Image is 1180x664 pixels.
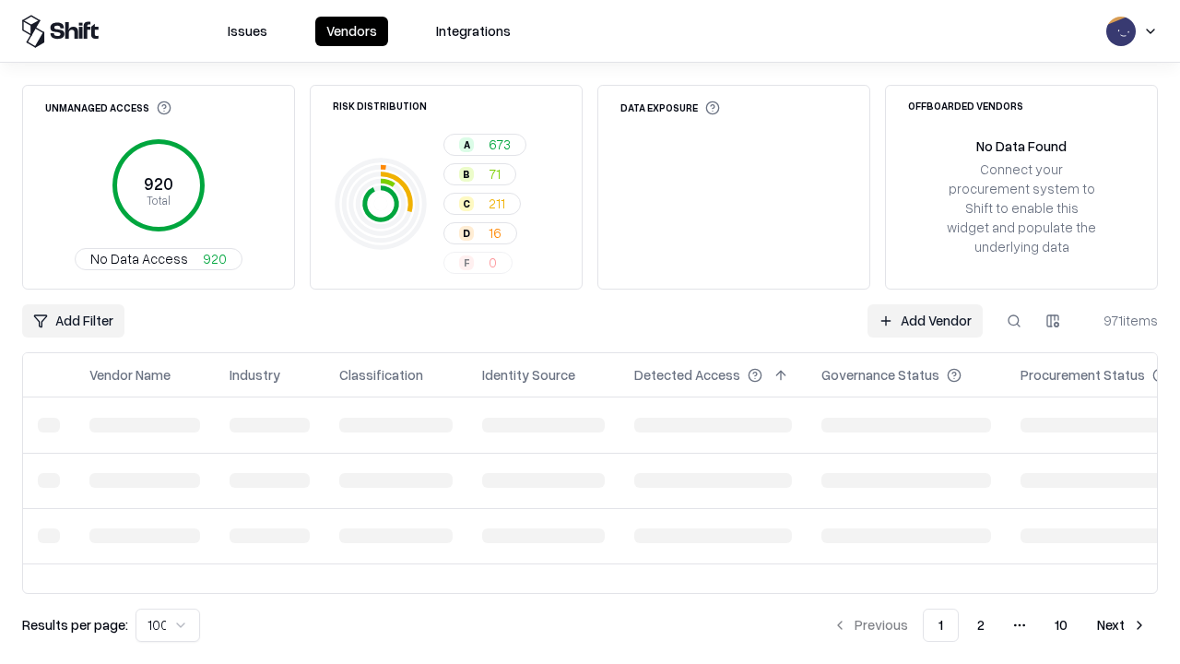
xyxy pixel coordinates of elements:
span: No Data Access [90,249,188,268]
div: D [459,226,474,241]
span: 211 [489,194,505,213]
div: Industry [230,365,280,385]
a: Add Vendor [867,304,983,338]
div: B [459,167,474,182]
button: Add Filter [22,304,124,338]
span: 71 [489,164,501,184]
button: C211 [443,193,521,215]
span: 920 [203,249,227,268]
div: Risk Distribution [333,101,427,111]
p: Results per page: [22,615,128,634]
div: No Data Found [976,136,1067,156]
div: Classification [339,365,423,385]
div: Offboarded Vendors [908,101,1023,111]
button: A673 [443,134,526,156]
div: C [459,196,474,211]
div: Connect your procurement system to Shift to enable this widget and populate the underlying data [945,160,1098,257]
button: Issues [217,17,278,46]
span: 16 [489,223,501,243]
div: Data Exposure [620,101,720,115]
button: 1 [923,609,959,642]
div: Detected Access [634,365,740,385]
tspan: 920 [144,173,173,194]
div: Unmanaged Access [45,101,171,115]
div: Vendor Name [89,365,171,385]
button: D16 [443,222,517,244]
button: B71 [443,163,516,185]
tspan: Total [147,193,171,207]
button: Integrations [425,17,522,46]
nav: pagination [821,609,1158,642]
button: Vendors [315,17,388,46]
span: 673 [489,135,511,154]
div: Governance Status [821,365,939,385]
button: Next [1086,609,1158,642]
div: A [459,137,474,152]
div: Procurement Status [1021,365,1145,385]
button: 2 [962,609,999,642]
div: 971 items [1084,311,1158,330]
button: No Data Access920 [75,248,242,270]
div: Identity Source [482,365,575,385]
button: 10 [1040,609,1082,642]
